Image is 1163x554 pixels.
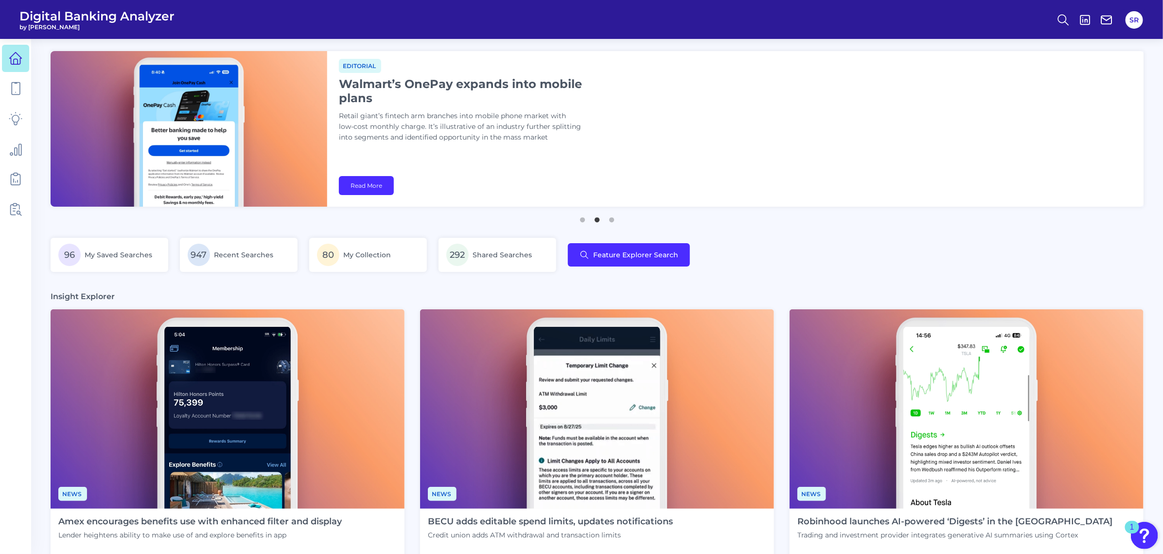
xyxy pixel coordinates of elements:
[568,243,690,267] button: Feature Explorer Search
[58,531,342,539] p: Lender heightens ability to make use of and explore benefits in app
[439,238,556,272] a: 292Shared Searches
[317,244,339,266] span: 80
[1126,11,1143,29] button: SR
[19,23,175,31] span: by [PERSON_NAME]
[607,213,617,222] button: 3
[188,244,210,266] span: 947
[797,489,826,498] a: News
[339,176,394,195] a: Read More
[797,517,1112,527] h4: Robinhood launches AI-powered ‘Digests’ in the [GEOGRAPHIC_DATA]
[58,517,342,527] h4: Amex encourages benefits use with enhanced filter and display
[473,250,532,259] span: Shared Searches
[51,238,168,272] a: 96My Saved Searches
[790,309,1144,509] img: News - Phone (1).png
[428,517,673,527] h4: BECU adds editable spend limits, updates notifications
[339,77,582,105] h1: Walmart’s OnePay expands into mobile plans
[339,59,381,73] span: Editorial
[180,238,298,272] a: 947Recent Searches
[58,489,87,498] a: News
[58,487,87,501] span: News
[19,9,175,23] span: Digital Banking Analyzer
[51,291,115,302] h3: Insight Explorer
[214,250,273,259] span: Recent Searches
[797,531,1112,539] p: Trading and investment provider integrates generative AI summaries using Cortex
[343,250,391,259] span: My Collection
[85,250,152,259] span: My Saved Searches
[592,213,602,222] button: 2
[578,213,587,222] button: 1
[797,487,826,501] span: News
[339,111,582,143] p: Retail giant’s fintech arm branches into mobile phone market with low-cost monthly charge. It’s i...
[420,309,774,509] img: News - Phone (2).png
[309,238,427,272] a: 80My Collection
[51,51,327,207] img: bannerImg
[339,61,381,70] a: Editorial
[58,244,81,266] span: 96
[446,244,469,266] span: 292
[1130,527,1134,540] div: 1
[593,251,678,259] span: Feature Explorer Search
[428,489,457,498] a: News
[1131,522,1158,549] button: Open Resource Center, 1 new notification
[428,487,457,501] span: News
[51,309,405,509] img: News - Phone (4).png
[428,531,673,539] p: Credit union adds ATM withdrawal and transaction limits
